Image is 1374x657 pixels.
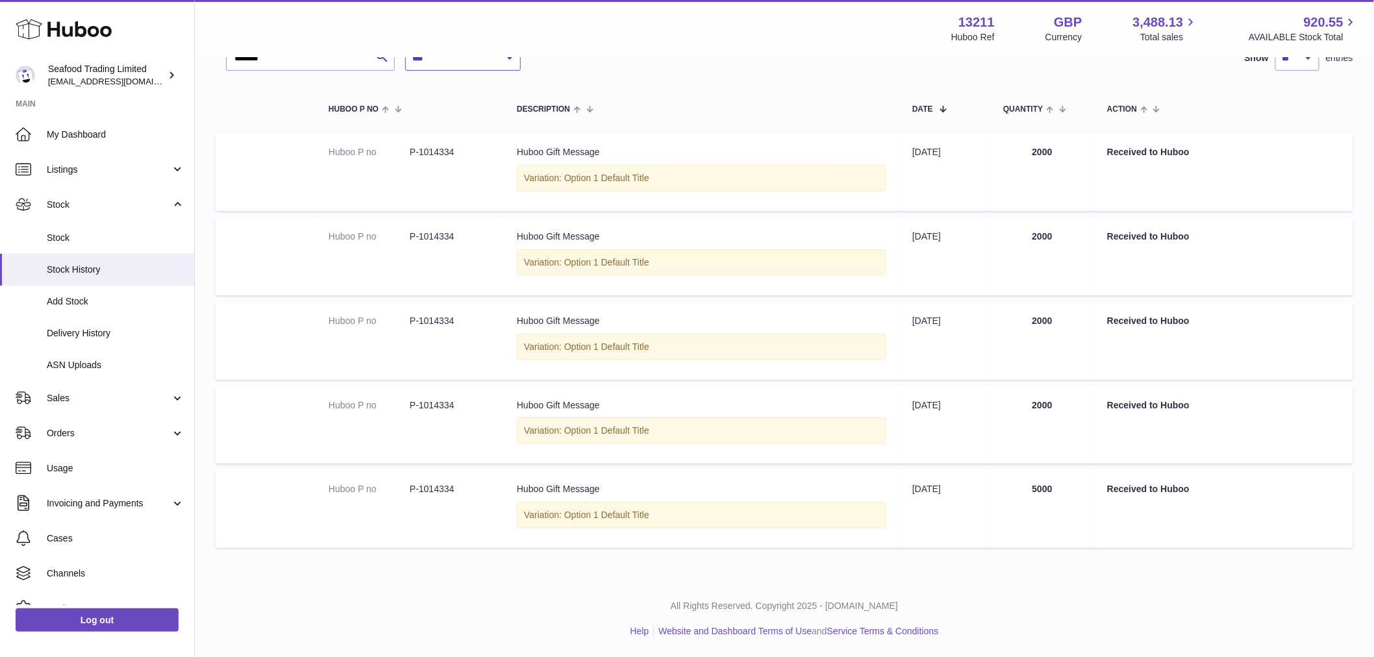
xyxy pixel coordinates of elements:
td: 2000 [990,302,1094,380]
div: Variation: Option 1 Default Title [517,334,886,360]
span: Channels [47,567,184,580]
dt: Huboo P no [329,315,410,327]
div: Variation: Option 1 Default Title [517,417,886,444]
span: Stock [47,199,171,211]
span: My Dashboard [47,129,184,141]
a: 920.55 AVAILABLE Stock Total [1249,14,1358,43]
div: Currency [1045,31,1082,43]
span: Stock History [47,264,184,276]
span: ASN Uploads [47,359,184,371]
td: Huboo Gift Message [504,217,899,295]
dt: Huboo P no [329,399,410,412]
span: Invoicing and Payments [47,497,171,510]
a: Log out [16,608,179,632]
span: Sales [47,392,171,404]
dt: Huboo P no [329,483,410,495]
td: Huboo Gift Message [504,133,899,211]
strong: Received to Huboo [1107,147,1190,157]
p: All Rights Reserved. Copyright 2025 - [DOMAIN_NAME] [205,600,1364,612]
span: Stock [47,232,184,244]
td: [DATE] [899,133,990,211]
span: Listings [47,164,171,176]
strong: Received to Huboo [1107,316,1190,326]
span: [EMAIL_ADDRESS][DOMAIN_NAME] [48,76,191,86]
span: Huboo P no [329,105,379,114]
td: 5000 [990,470,1094,548]
strong: Received to Huboo [1107,231,1190,242]
dt: Huboo P no [329,230,410,243]
dt: Huboo P no [329,146,410,158]
div: Huboo Ref [951,31,995,43]
a: Help [631,626,649,636]
a: 3,488.13 Total sales [1133,14,1199,43]
td: 2000 [990,217,1094,295]
a: Service Terms & Conditions [827,626,939,636]
td: 2000 [990,133,1094,211]
strong: 13211 [958,14,995,31]
span: Settings [47,602,184,615]
td: [DATE] [899,302,990,380]
dd: P-1014334 [410,146,491,158]
td: Huboo Gift Message [504,302,899,380]
span: Description [517,105,570,114]
span: Date [912,105,933,114]
td: [DATE] [899,470,990,548]
span: Orders [47,427,171,440]
span: entries [1326,52,1353,64]
span: Action [1107,105,1137,114]
span: Delivery History [47,327,184,340]
div: Variation: Option 1 Default Title [517,249,886,276]
td: 2000 [990,386,1094,464]
dd: P-1014334 [410,483,491,495]
dd: P-1014334 [410,230,491,243]
td: [DATE] [899,217,990,295]
div: Seafood Trading Limited [48,63,165,88]
span: Usage [47,462,184,475]
dd: P-1014334 [410,399,491,412]
strong: Received to Huboo [1107,484,1190,494]
label: Show [1245,52,1269,64]
td: [DATE] [899,386,990,464]
strong: Received to Huboo [1107,400,1190,410]
span: AVAILABLE Stock Total [1249,31,1358,43]
a: Website and Dashboard Terms of Use [658,626,812,636]
img: internalAdmin-13211@internal.huboo.com [16,66,35,85]
span: Total sales [1140,31,1198,43]
div: Variation: Option 1 Default Title [517,502,886,528]
td: Huboo Gift Message [504,386,899,464]
div: Variation: Option 1 Default Title [517,165,886,192]
span: 3,488.13 [1133,14,1184,31]
span: 920.55 [1304,14,1343,31]
span: Quantity [1003,105,1043,114]
span: Cases [47,532,184,545]
td: Huboo Gift Message [504,470,899,548]
dd: P-1014334 [410,315,491,327]
span: Add Stock [47,295,184,308]
strong: GBP [1054,14,1082,31]
li: and [654,625,938,638]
